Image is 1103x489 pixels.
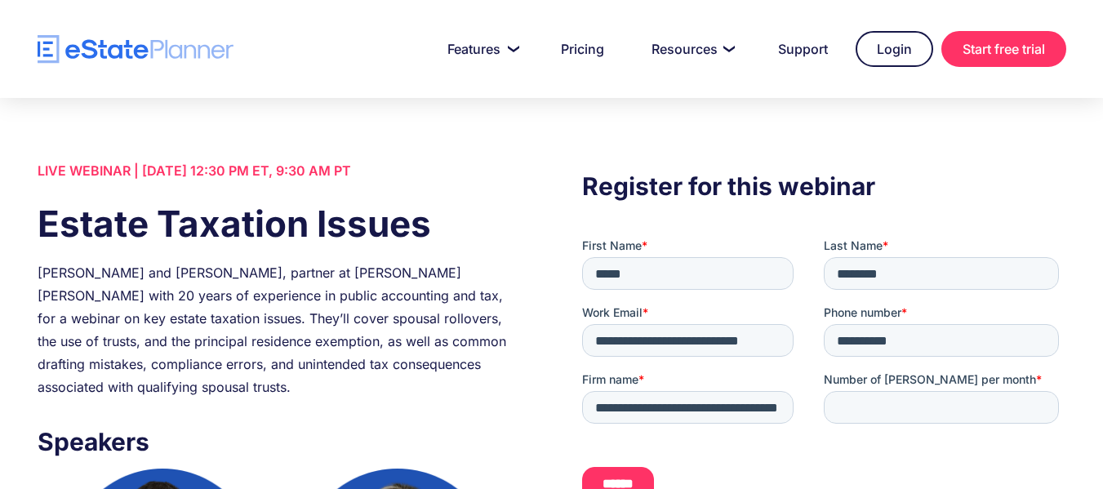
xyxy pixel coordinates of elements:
a: Pricing [541,33,624,65]
a: home [38,35,233,64]
a: Start free trial [941,31,1066,67]
a: Login [856,31,933,67]
h1: Estate Taxation Issues [38,198,521,249]
h3: Speakers [38,423,521,460]
a: Resources [632,33,750,65]
div: LIVE WEBINAR | [DATE] 12:30 PM ET, 9:30 AM PT [38,159,521,182]
a: Support [758,33,847,65]
a: Features [428,33,533,65]
div: [PERSON_NAME] and [PERSON_NAME], partner at [PERSON_NAME] [PERSON_NAME] with 20 years of experien... [38,261,521,398]
h3: Register for this webinar [582,167,1065,205]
